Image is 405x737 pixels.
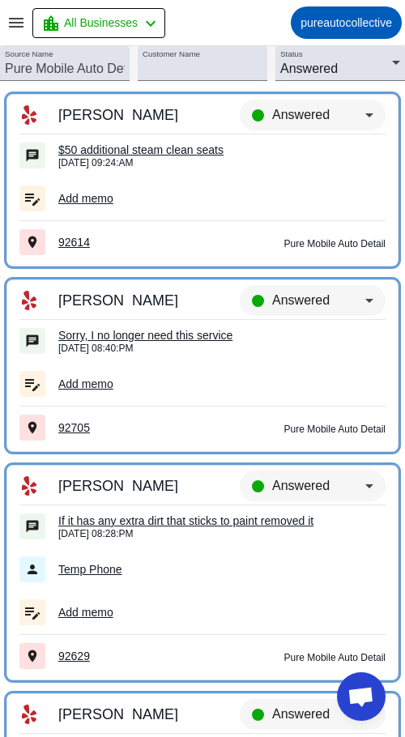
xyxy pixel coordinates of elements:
div: 92629 [58,645,222,667]
div: Sorry, I no longer need this service [58,328,386,343]
mat-icon: chevron_left [141,14,160,33]
div: [DATE] 08:40:PM [58,343,386,354]
button: All Businesses [32,8,165,38]
span: Answered [280,62,338,75]
mat-label: Status [280,49,303,58]
div: If it has any extra dirt that sticks to paint removed it [58,513,386,528]
mat-label: Customer Name [143,49,200,58]
mat-icon: Yelp [19,291,39,310]
mat-icon: Yelp [19,105,39,125]
span: Answered [272,108,330,121]
div: [PERSON_NAME] [58,108,222,122]
div: Pure Mobile Auto Detail [238,236,386,251]
input: Pure Mobile Auto Detail [5,59,125,79]
div: 92614 [58,232,222,253]
div: [PERSON_NAME] [58,479,222,493]
div: [PERSON_NAME] [58,707,222,722]
mat-icon: menu [6,13,26,32]
div: Pure Mobile Auto Detail [238,650,386,665]
mat-icon: Yelp [19,476,39,496]
div: [DATE] 09:24:AM [58,157,386,168]
mat-icon: Yelp [19,705,39,724]
div: Add memo [58,602,386,623]
div: [PERSON_NAME] [58,293,222,308]
div: Pure Mobile Auto Detail [238,422,386,437]
mat-label: Source Name [5,49,53,58]
a: Temp Phone [58,560,122,579]
div: Add memo [58,188,386,209]
div: [DATE] 08:28:PM [58,528,386,539]
div: 92705 [58,417,222,438]
div: Add memo [58,373,386,394]
span: All Businesses [64,16,138,29]
span: Answered [272,707,330,721]
span: Answered [272,479,330,492]
div: $50 additional steam clean seats [58,143,386,157]
span: pureautocollective [301,16,392,29]
div: Open chat [337,672,386,721]
span: Answered [272,293,330,307]
button: pureautocollective [291,6,402,39]
mat-icon: location_city [41,14,61,33]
